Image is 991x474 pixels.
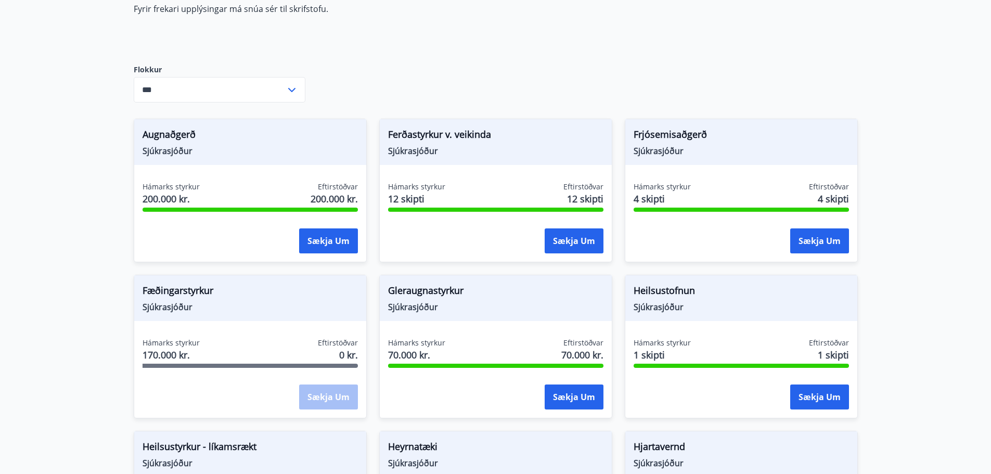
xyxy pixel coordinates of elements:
[809,182,849,192] span: Eftirstöðvar
[634,284,849,301] span: Heilsustofnun
[134,65,305,75] label: Flokkur
[143,457,358,469] span: Sjúkrasjóður
[634,127,849,145] span: Frjósemisaðgerð
[143,301,358,313] span: Sjúkrasjóður
[318,338,358,348] span: Eftirstöðvar
[563,182,603,192] span: Eftirstöðvar
[634,457,849,469] span: Sjúkrasjóður
[339,348,358,362] span: 0 kr.
[818,192,849,206] span: 4 skipti
[388,338,445,348] span: Hámarks styrkur
[634,192,691,206] span: 4 skipti
[388,284,603,301] span: Gleraugnastyrkur
[388,145,603,157] span: Sjúkrasjóður
[634,182,691,192] span: Hámarks styrkur
[299,228,358,253] button: Sækja um
[143,338,200,348] span: Hámarks styrkur
[634,348,691,362] span: 1 skipti
[790,385,849,409] button: Sækja um
[634,338,691,348] span: Hámarks styrkur
[388,440,603,457] span: Heyrnatæki
[388,127,603,145] span: Ferðastyrkur v. veikinda
[318,182,358,192] span: Eftirstöðvar
[809,338,849,348] span: Eftirstöðvar
[563,338,603,348] span: Eftirstöðvar
[388,192,445,206] span: 12 skipti
[634,301,849,313] span: Sjúkrasjóður
[545,228,603,253] button: Sækja um
[545,385,603,409] button: Sækja um
[388,348,445,362] span: 70.000 kr.
[388,457,603,469] span: Sjúkrasjóður
[790,228,849,253] button: Sækja um
[388,301,603,313] span: Sjúkrasjóður
[388,182,445,192] span: Hámarks styrkur
[143,145,358,157] span: Sjúkrasjóður
[311,192,358,206] span: 200.000 kr.
[818,348,849,362] span: 1 skipti
[134,3,625,15] p: Fyrir frekari upplýsingar má snúa sér til skrifstofu.
[634,440,849,457] span: Hjartavernd
[143,182,200,192] span: Hámarks styrkur
[143,284,358,301] span: Fæðingarstyrkur
[143,440,358,457] span: Heilsustyrkur - líkamsrækt
[143,348,200,362] span: 170.000 kr.
[561,348,603,362] span: 70.000 kr.
[143,192,200,206] span: 200.000 kr.
[567,192,603,206] span: 12 skipti
[143,127,358,145] span: Augnaðgerð
[634,145,849,157] span: Sjúkrasjóður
